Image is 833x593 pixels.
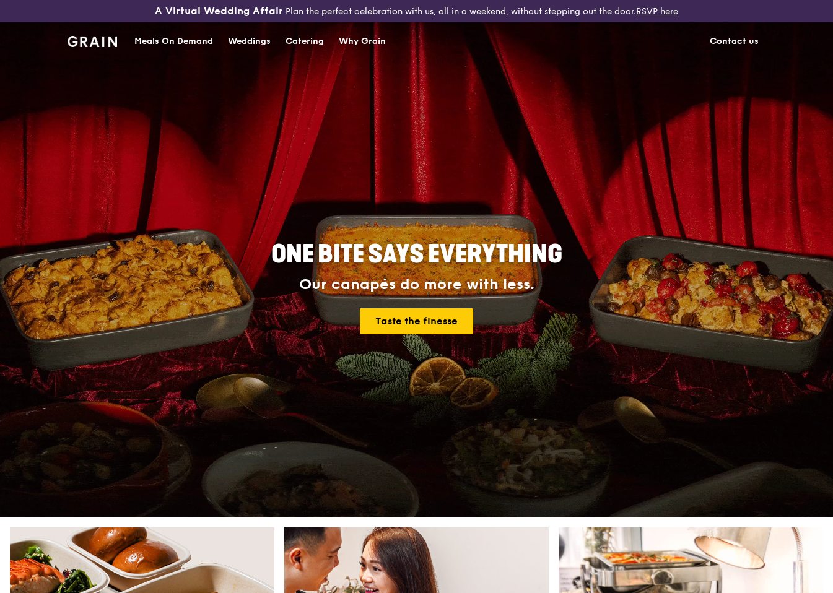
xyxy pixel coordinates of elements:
div: Meals On Demand [134,23,213,60]
div: Weddings [228,23,271,60]
a: Why Grain [331,23,393,60]
span: ONE BITE SAYS EVERYTHING [271,240,562,269]
div: Plan the perfect celebration with us, all in a weekend, without stepping out the door. [139,5,694,17]
h3: A Virtual Wedding Affair [155,5,283,17]
div: Catering [286,23,324,60]
a: Contact us [702,23,766,60]
a: Catering [278,23,331,60]
div: Why Grain [339,23,386,60]
a: RSVP here [636,6,678,17]
a: Taste the finesse [360,308,473,334]
div: Our canapés do more with less. [194,276,640,293]
a: Weddings [220,23,278,60]
a: GrainGrain [68,22,118,59]
img: Grain [68,36,118,47]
